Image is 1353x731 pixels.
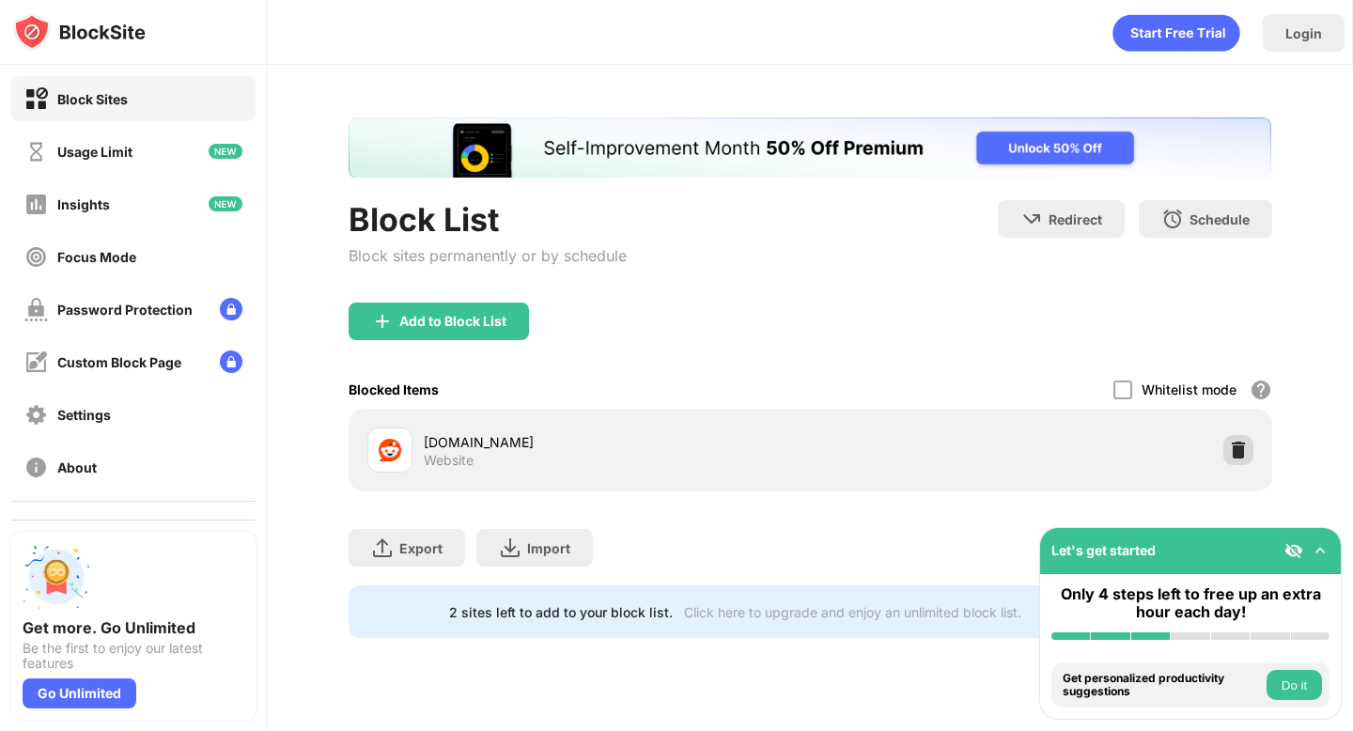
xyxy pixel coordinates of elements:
div: Block Sites [57,91,128,107]
img: eye-not-visible.svg [1284,541,1303,560]
button: Do it [1267,670,1322,700]
div: Add to Block List [399,314,506,329]
div: Block sites permanently or by schedule [349,246,627,265]
div: Usage Limit [57,144,132,160]
img: block-on.svg [24,87,48,111]
img: about-off.svg [24,456,48,479]
div: Settings [57,407,111,423]
img: settings-off.svg [24,403,48,427]
img: new-icon.svg [209,144,242,159]
img: logo-blocksite.svg [13,13,146,51]
div: Go Unlimited [23,678,136,708]
div: 2 sites left to add to your block list. [449,604,673,620]
div: Redirect [1049,211,1102,227]
div: Custom Block Page [57,354,181,370]
div: Be the first to enjoy our latest features [23,641,244,671]
img: lock-menu.svg [220,298,242,320]
div: Insights [57,196,110,212]
img: focus-off.svg [24,245,48,269]
img: time-usage-off.svg [24,140,48,163]
div: Schedule [1190,211,1250,227]
img: lock-menu.svg [220,350,242,373]
div: Login [1285,25,1322,41]
iframe: Banner [349,117,1271,178]
img: omni-setup-toggle.svg [1311,541,1330,560]
div: Block List [349,200,627,239]
div: Export [399,540,443,556]
div: Get personalized productivity suggestions [1063,672,1262,699]
img: new-icon.svg [209,196,242,211]
div: Website [424,452,474,469]
div: Whitelist mode [1142,381,1236,397]
img: insights-off.svg [24,193,48,216]
img: password-protection-off.svg [24,298,48,321]
div: Let's get started [1051,542,1156,558]
div: About [57,459,97,475]
img: customize-block-page-off.svg [24,350,48,374]
div: Password Protection [57,302,193,318]
img: push-unlimited.svg [23,543,90,611]
div: animation [1112,14,1240,52]
div: Only 4 steps left to free up an extra hour each day! [1051,585,1330,621]
div: Blocked Items [349,381,439,397]
div: Click here to upgrade and enjoy an unlimited block list. [684,604,1021,620]
div: Get more. Go Unlimited [23,618,244,637]
img: favicons [379,439,401,461]
div: Focus Mode [57,249,136,265]
div: Import [527,540,570,556]
div: [DOMAIN_NAME] [424,432,810,452]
